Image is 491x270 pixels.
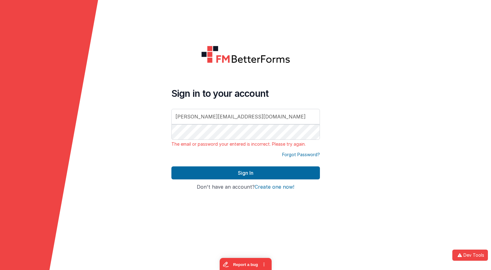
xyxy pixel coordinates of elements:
button: Create one now! [255,184,294,190]
button: Sign In [171,166,320,179]
input: Email Address [171,109,320,124]
p: The email or password your entered is incorrect. Please try again. [171,141,320,147]
button: Dev Tools [452,250,488,261]
h4: Sign in to your account [171,88,320,99]
a: Forgot Password? [282,152,320,158]
h4: Don't have an account? [171,184,320,190]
